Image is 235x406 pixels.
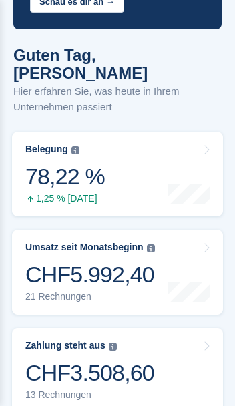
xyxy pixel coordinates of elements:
img: icon-info-grey-7440780725fd019a000dd9b08b2336e03edf1995a4989e88bcd33f0948082b44.svg [109,343,117,351]
div: 78,22 % [25,163,105,190]
div: Umsatz seit Monatsbeginn [25,242,144,253]
div: CHF5.992,40 [25,261,155,288]
h1: Guten Tag, [PERSON_NAME] [13,46,222,82]
div: 1,25 % [DATE] [25,193,105,204]
div: 21 Rechnungen [25,291,155,302]
div: Zahlung steht aus [25,340,105,351]
img: icon-info-grey-7440780725fd019a000dd9b08b2336e03edf1995a4989e88bcd33f0948082b44.svg [147,244,155,252]
div: CHF3.508,60 [25,359,154,387]
p: Hier erfahren Sie, was heute in Ihrem Unternehmen passiert [13,84,222,114]
div: 13 Rechnungen [25,389,154,401]
a: Umsatz seit Monatsbeginn CHF5.992,40 21 Rechnungen [12,230,223,315]
div: Belegung [25,144,68,155]
a: Belegung 78,22 % 1,25 % [DATE] [12,132,223,216]
img: icon-info-grey-7440780725fd019a000dd9b08b2336e03edf1995a4989e88bcd33f0948082b44.svg [71,146,79,154]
